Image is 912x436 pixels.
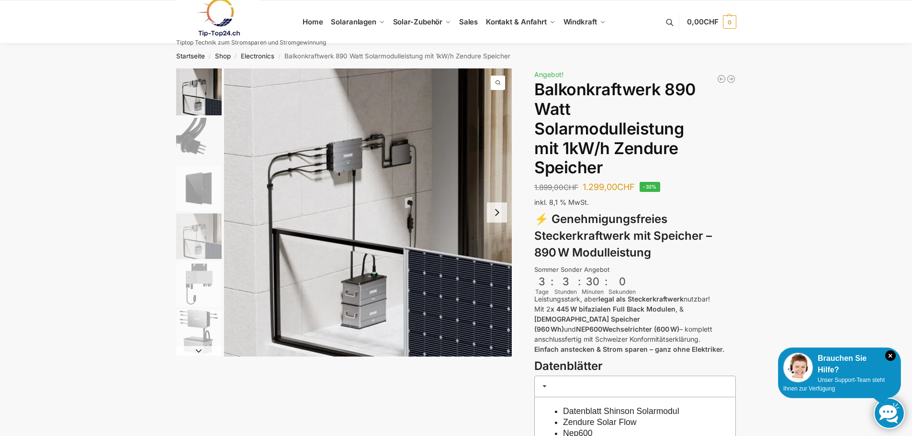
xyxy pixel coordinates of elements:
a: Electronics [241,52,274,60]
div: Sommer Sonder Angebot [534,265,736,275]
img: Zendure-solar-flow-Batteriespeicher für Balkonkraftwerke [224,68,512,357]
span: / [205,53,215,60]
i: Schließen [885,350,896,361]
span: Angebot! [534,70,563,78]
img: nep-microwechselrichter-600w [176,261,222,307]
a: Balkonkraftwerk 890 Watt Solarmodulleistung mit 2kW/h Zendure Speicher [717,74,726,84]
bdi: 1.299,00 [583,182,635,192]
h3: ⚡ Genehmigungsfreies Steckerkraftwerk mit Speicher – 890 W Modulleistung [534,211,736,261]
a: Windkraft [559,0,609,44]
li: 5 / 6 [174,260,222,308]
strong: x 445 W bifazialen Full Black Modulen [551,305,676,313]
div: Minuten [582,288,604,296]
div: : [551,275,553,294]
button: Next slide [176,346,222,356]
span: CHF [704,17,719,26]
span: -32% [640,182,660,192]
p: Leistungsstark, aber nutzbar! Mit 2 , & und – komplett anschlussfertig mit Schweizer Konformitäts... [534,294,736,354]
span: 0 [723,15,736,29]
li: 4 / 6 [174,212,222,260]
span: Sales [459,17,478,26]
h3: Datenblätter [534,358,736,375]
a: Solar-Zubehör [389,0,455,44]
p: Tiptop Technik zum Stromsparen und Stromgewinnung [176,40,326,45]
a: Znedure solar flow Batteriespeicher fuer BalkonkraftwerkeZnedure solar flow Batteriespeicher fuer... [224,68,512,357]
span: Solar-Zubehör [393,17,443,26]
a: Steckerkraftwerk mit 4 KW Speicher und 8 Solarmodulen mit 3600 Watt [726,74,736,84]
nav: Breadcrumb [159,44,753,68]
li: 2 / 6 [174,116,222,164]
a: 0,00CHF 0 [687,8,736,36]
span: / [231,53,241,60]
a: Datenblatt Shinson Solarmodul [563,406,679,416]
img: Zendure-Solaflow [176,309,222,355]
div: : [605,275,608,294]
span: Unser Support-Team steht Ihnen zur Verfügung [783,377,885,392]
span: CHF [617,182,635,192]
div: Stunden [554,288,577,296]
span: 0,00 [687,17,718,26]
span: Windkraft [563,17,597,26]
strong: legal als Steckerkraftwerk [598,295,684,303]
img: Maysun [176,166,222,211]
img: Zendure-solar-flow-Batteriespeicher für Balkonkraftwerke [176,213,222,259]
div: 30 [583,275,603,288]
a: Kontakt & Anfahrt [482,0,559,44]
bdi: 1.899,00 [534,183,578,192]
div: Tage [534,288,550,296]
img: Anschlusskabel-3meter_schweizer-stecker [176,118,222,163]
strong: [DEMOGRAPHIC_DATA] Speicher (960 Wh) [534,315,640,333]
li: 3 / 6 [174,164,222,212]
span: CHF [563,183,578,192]
div: 3 [535,275,549,288]
a: Startseite [176,52,205,60]
a: Sales [455,0,482,44]
div: Sekunden [608,288,636,296]
div: 3 [555,275,576,288]
h1: Balkonkraftwerk 890 Watt Solarmodulleistung mit 1kW/h Zendure Speicher [534,80,736,178]
a: Shop [215,52,231,60]
li: 1 / 6 [224,68,512,357]
div: : [578,275,581,294]
div: 0 [609,275,635,288]
span: inkl. 8,1 % MwSt. [534,198,589,206]
strong: NEP600Wechselrichter (600 W) [576,325,679,333]
strong: Einfach anstecken & Strom sparen – ganz ohne Elektriker. [534,345,724,353]
span: Solaranlagen [331,17,376,26]
img: Zendure-solar-flow-Batteriespeicher für Balkonkraftwerke [176,68,222,115]
li: 6 / 6 [174,308,222,356]
li: 1 / 6 [174,68,222,116]
div: Brauchen Sie Hilfe? [783,353,896,376]
img: Customer service [783,353,813,382]
button: Next slide [487,202,507,223]
a: Zendure Solar Flow [563,417,637,427]
span: Kontakt & Anfahrt [486,17,547,26]
a: Solaranlagen [327,0,389,44]
span: / [274,53,284,60]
